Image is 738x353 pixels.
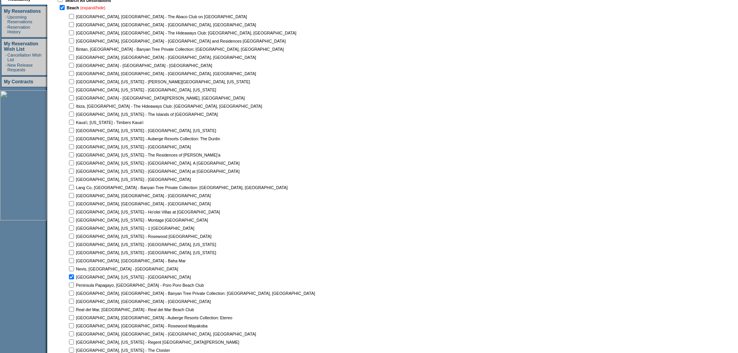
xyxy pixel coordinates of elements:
[7,25,30,34] a: Reservation History
[76,167,315,175] td: [GEOGRAPHIC_DATA], [US_STATE] - [GEOGRAPHIC_DATA] at [GEOGRAPHIC_DATA]
[5,63,7,72] td: ·
[76,37,315,45] td: [GEOGRAPHIC_DATA], [GEOGRAPHIC_DATA] - [GEOGRAPHIC_DATA] and Residences [GEOGRAPHIC_DATA]
[76,216,315,224] td: [GEOGRAPHIC_DATA], [US_STATE] - Montage [GEOGRAPHIC_DATA]
[76,78,315,85] td: [GEOGRAPHIC_DATA], [US_STATE] - [PERSON_NAME][GEOGRAPHIC_DATA], [US_STATE]
[76,29,315,36] td: [GEOGRAPHIC_DATA], [GEOGRAPHIC_DATA] - The Hideaways Club: [GEOGRAPHIC_DATA], [GEOGRAPHIC_DATA]
[76,208,315,215] td: [GEOGRAPHIC_DATA], [US_STATE] - Ho'olei Villas at [GEOGRAPHIC_DATA]
[76,338,315,346] td: [GEOGRAPHIC_DATA], [US_STATE] - Regent [GEOGRAPHIC_DATA][PERSON_NAME]
[76,127,315,134] td: [GEOGRAPHIC_DATA], [US_STATE] - [GEOGRAPHIC_DATA], [US_STATE]
[76,257,315,264] td: [GEOGRAPHIC_DATA], [GEOGRAPHIC_DATA] - Baha Mar
[76,151,315,158] td: [GEOGRAPHIC_DATA], [US_STATE] - The Residences of [PERSON_NAME]'a
[76,94,315,102] td: [GEOGRAPHIC_DATA] - [GEOGRAPHIC_DATA][PERSON_NAME], [GEOGRAPHIC_DATA]
[76,110,315,118] td: [GEOGRAPHIC_DATA], [US_STATE] - The Islands of [GEOGRAPHIC_DATA]
[4,41,38,52] a: My Reservation Wish List
[76,192,315,199] td: [GEOGRAPHIC_DATA], [GEOGRAPHIC_DATA] - [GEOGRAPHIC_DATA]
[76,314,315,321] td: [GEOGRAPHIC_DATA], [GEOGRAPHIC_DATA] - Auberge Resorts Collection: Etereo
[76,249,315,256] td: [GEOGRAPHIC_DATA], [US_STATE] - [GEOGRAPHIC_DATA], [US_STATE]
[76,200,315,207] td: [GEOGRAPHIC_DATA], [GEOGRAPHIC_DATA] - [GEOGRAPHIC_DATA]
[76,224,315,232] td: [GEOGRAPHIC_DATA], [US_STATE] - 1 [GEOGRAPHIC_DATA]
[76,119,315,126] td: Kaua'i, [US_STATE] - Timbers Kaua'i
[76,176,315,183] td: [GEOGRAPHIC_DATA], [US_STATE] - [GEOGRAPHIC_DATA]
[76,241,315,248] td: [GEOGRAPHIC_DATA], [US_STATE] - [GEOGRAPHIC_DATA], [US_STATE]
[76,62,315,69] td: [GEOGRAPHIC_DATA] - [GEOGRAPHIC_DATA] - [GEOGRAPHIC_DATA]
[76,21,315,28] td: [GEOGRAPHIC_DATA], [GEOGRAPHIC_DATA] - [GEOGRAPHIC_DATA], [GEOGRAPHIC_DATA]
[76,143,315,150] td: [GEOGRAPHIC_DATA], [US_STATE] - [GEOGRAPHIC_DATA]
[76,232,315,240] td: [GEOGRAPHIC_DATA], [US_STATE] - Rosewood [GEOGRAPHIC_DATA]
[76,330,315,338] td: [GEOGRAPHIC_DATA], [GEOGRAPHIC_DATA] - [GEOGRAPHIC_DATA], [GEOGRAPHIC_DATA]
[76,86,315,93] td: [GEOGRAPHIC_DATA], [US_STATE] - [GEOGRAPHIC_DATA], [US_STATE]
[67,5,79,10] b: Beach
[76,322,315,329] td: [GEOGRAPHIC_DATA], [GEOGRAPHIC_DATA] - Rosewood Mayakoba
[76,265,315,272] td: Nevis, [GEOGRAPHIC_DATA] - [GEOGRAPHIC_DATA]
[4,9,41,14] a: My Reservations
[5,53,7,62] td: ·
[76,135,315,142] td: [GEOGRAPHIC_DATA], [US_STATE] - Auberge Resorts Collection: The Dunlin
[76,70,315,77] td: [GEOGRAPHIC_DATA], [GEOGRAPHIC_DATA] - [GEOGRAPHIC_DATA], [GEOGRAPHIC_DATA]
[4,79,33,84] a: My Contracts
[76,281,315,289] td: Peninsula Papagayo, [GEOGRAPHIC_DATA] - Poro Poro Beach Club
[76,298,315,305] td: [GEOGRAPHIC_DATA], [GEOGRAPHIC_DATA] - [GEOGRAPHIC_DATA]
[7,63,33,72] a: New Release Requests
[7,53,41,62] a: Cancellation Wish List
[76,306,315,313] td: Real del Mar, [GEOGRAPHIC_DATA] - Real del Mar Beach Club
[76,289,315,297] td: [GEOGRAPHIC_DATA], [GEOGRAPHIC_DATA] - Banyan Tree Private Collection: [GEOGRAPHIC_DATA], [GEOGRA...
[76,184,315,191] td: Lang Co, [GEOGRAPHIC_DATA] - Banyan Tree Private Collection: [GEOGRAPHIC_DATA], [GEOGRAPHIC_DATA]
[80,5,105,10] a: (expand/hide)
[5,15,7,24] td: ·
[76,273,315,281] td: [GEOGRAPHIC_DATA], [US_STATE] - [GEOGRAPHIC_DATA]
[5,25,7,34] td: ·
[7,15,32,24] a: Upcoming Reservations
[76,45,315,53] td: Bintan, [GEOGRAPHIC_DATA] - Banyan Tree Private Collection: [GEOGRAPHIC_DATA], [GEOGRAPHIC_DATA]
[76,53,315,61] td: [GEOGRAPHIC_DATA], [GEOGRAPHIC_DATA] - [GEOGRAPHIC_DATA], [GEOGRAPHIC_DATA]
[76,102,315,110] td: Ibiza, [GEOGRAPHIC_DATA] - The Hideaways Club: [GEOGRAPHIC_DATA], [GEOGRAPHIC_DATA]
[76,159,315,167] td: [GEOGRAPHIC_DATA], [US_STATE] - [GEOGRAPHIC_DATA], A [GEOGRAPHIC_DATA]
[76,13,315,20] td: [GEOGRAPHIC_DATA], [GEOGRAPHIC_DATA] - The Abaco Club on [GEOGRAPHIC_DATA]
